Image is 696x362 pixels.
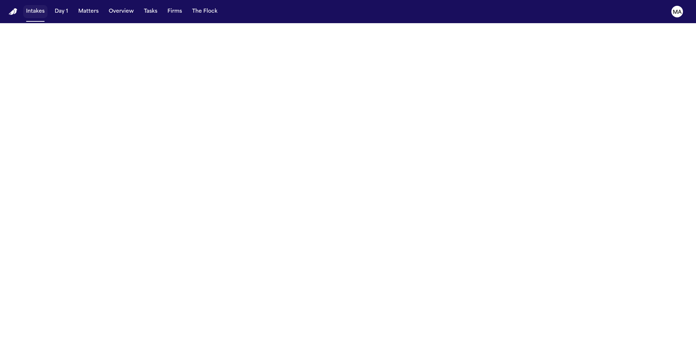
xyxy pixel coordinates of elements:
button: The Flock [189,5,220,18]
a: Home [9,8,17,15]
button: Day 1 [52,5,71,18]
button: Matters [75,5,101,18]
img: Finch Logo [9,8,17,15]
button: Firms [165,5,185,18]
button: Intakes [23,5,47,18]
button: Overview [106,5,137,18]
button: Tasks [141,5,160,18]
